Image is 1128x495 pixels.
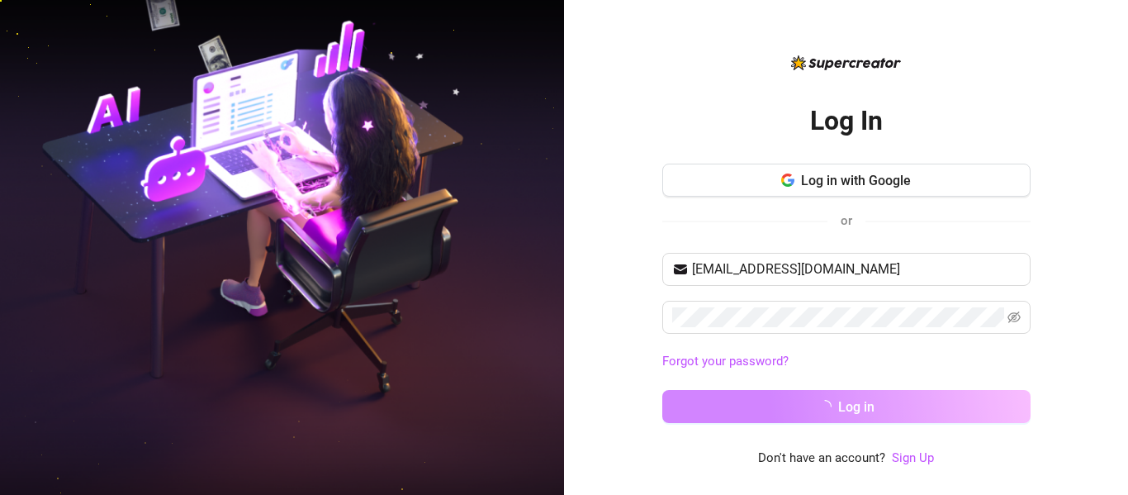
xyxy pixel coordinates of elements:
input: Your email [692,259,1021,279]
a: Sign Up [892,450,934,465]
span: Don't have an account? [758,449,885,469]
span: loading [815,397,834,416]
span: or [841,213,852,228]
img: logo-BBDzfeDw.svg [791,55,901,70]
a: Forgot your password? [662,352,1031,372]
button: Log in [662,390,1031,423]
button: Log in with Google [662,164,1031,197]
span: Log in [838,399,874,415]
span: Log in with Google [801,173,911,188]
a: Sign Up [892,449,934,469]
h2: Log In [810,104,883,138]
a: Forgot your password? [662,354,789,369]
span: eye-invisible [1007,311,1021,324]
